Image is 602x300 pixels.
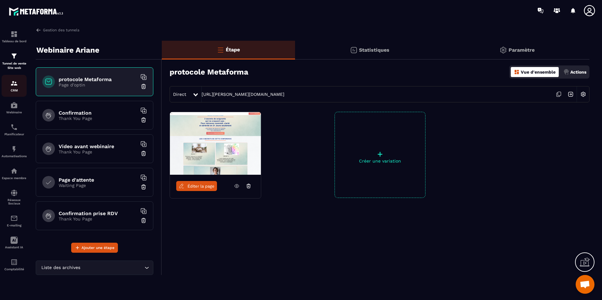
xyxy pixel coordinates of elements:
[2,75,27,97] a: formationformationCRM
[173,92,186,97] span: Direct
[140,217,147,224] img: trash
[217,46,224,54] img: bars-o.4a397970.svg
[10,215,18,222] img: email
[10,101,18,109] img: automations
[9,6,65,17] img: logo
[59,143,137,149] h6: Video avant webinaire
[2,246,27,249] p: Assistant IA
[563,69,569,75] img: actions.d6e523a2.png
[176,181,217,191] a: Éditer la page
[40,264,82,271] span: Liste des archives
[59,210,137,216] h6: Confirmation prise RDV
[59,183,137,188] p: Waiting Page
[10,189,18,197] img: social-network
[2,61,27,70] p: Tunnel de vente Site web
[2,184,27,210] a: social-networksocial-networkRéseaux Sociaux
[2,176,27,180] p: Espace membre
[36,27,79,33] a: Gestion des tunnels
[570,70,586,75] p: Actions
[2,154,27,158] p: Automatisations
[202,92,284,97] a: [URL][PERSON_NAME][DOMAIN_NAME]
[82,264,143,271] input: Search for option
[59,116,137,121] p: Thank You Page
[36,27,41,33] img: arrow
[2,198,27,205] p: Réseaux Sociaux
[350,46,357,54] img: stats.20deebd0.svg
[2,26,27,48] a: formationformationTableau de bord
[2,210,27,232] a: emailemailE-mailing
[2,163,27,184] a: automationsautomationsEspace membre
[2,232,27,254] a: Assistant IA
[10,80,18,87] img: formation
[170,112,261,175] img: image
[359,47,389,53] p: Statistiques
[514,69,520,75] img: dashboard-orange.40269519.svg
[140,184,147,190] img: trash
[36,261,153,275] div: Search for option
[140,117,147,123] img: trash
[10,145,18,153] img: automations
[2,267,27,271] p: Comptabilité
[2,39,27,43] p: Tableau de bord
[59,177,137,183] h6: Page d'attente
[565,88,577,100] img: arrow-next.bcc2205e.svg
[10,52,18,60] img: formation
[509,47,535,53] p: Paramètre
[576,275,594,294] div: Ouvrir le chat
[59,76,137,82] h6: protocole Metaforma
[2,111,27,114] p: Webinaire
[2,132,27,136] p: Planificateur
[2,254,27,276] a: accountantaccountantComptabilité
[2,89,27,92] p: CRM
[10,30,18,38] img: formation
[59,216,137,221] p: Thank You Page
[59,82,137,87] p: Page d'optin
[2,97,27,119] a: automationsautomationsWebinaire
[335,150,425,158] p: +
[59,110,137,116] h6: Confirmation
[10,258,18,266] img: accountant
[577,88,589,100] img: setting-w.858f3a88.svg
[170,68,248,76] h3: protocole Metaforma
[521,70,556,75] p: Vue d'ensemble
[140,83,147,90] img: trash
[2,119,27,141] a: schedulerschedulerPlanificateur
[140,150,147,157] img: trash
[335,158,425,163] p: Créer une variation
[82,245,114,251] span: Ajouter une étape
[36,44,99,56] p: Webinaire Ariane
[2,48,27,75] a: formationformationTunnel de vente Site web
[10,123,18,131] img: scheduler
[187,184,214,189] span: Éditer la page
[226,47,240,53] p: Étape
[2,224,27,227] p: E-mailing
[2,141,27,163] a: automationsautomationsAutomatisations
[499,46,507,54] img: setting-gr.5f69749f.svg
[59,149,137,154] p: Thank You Page
[71,243,118,253] button: Ajouter une étape
[10,167,18,175] img: automations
